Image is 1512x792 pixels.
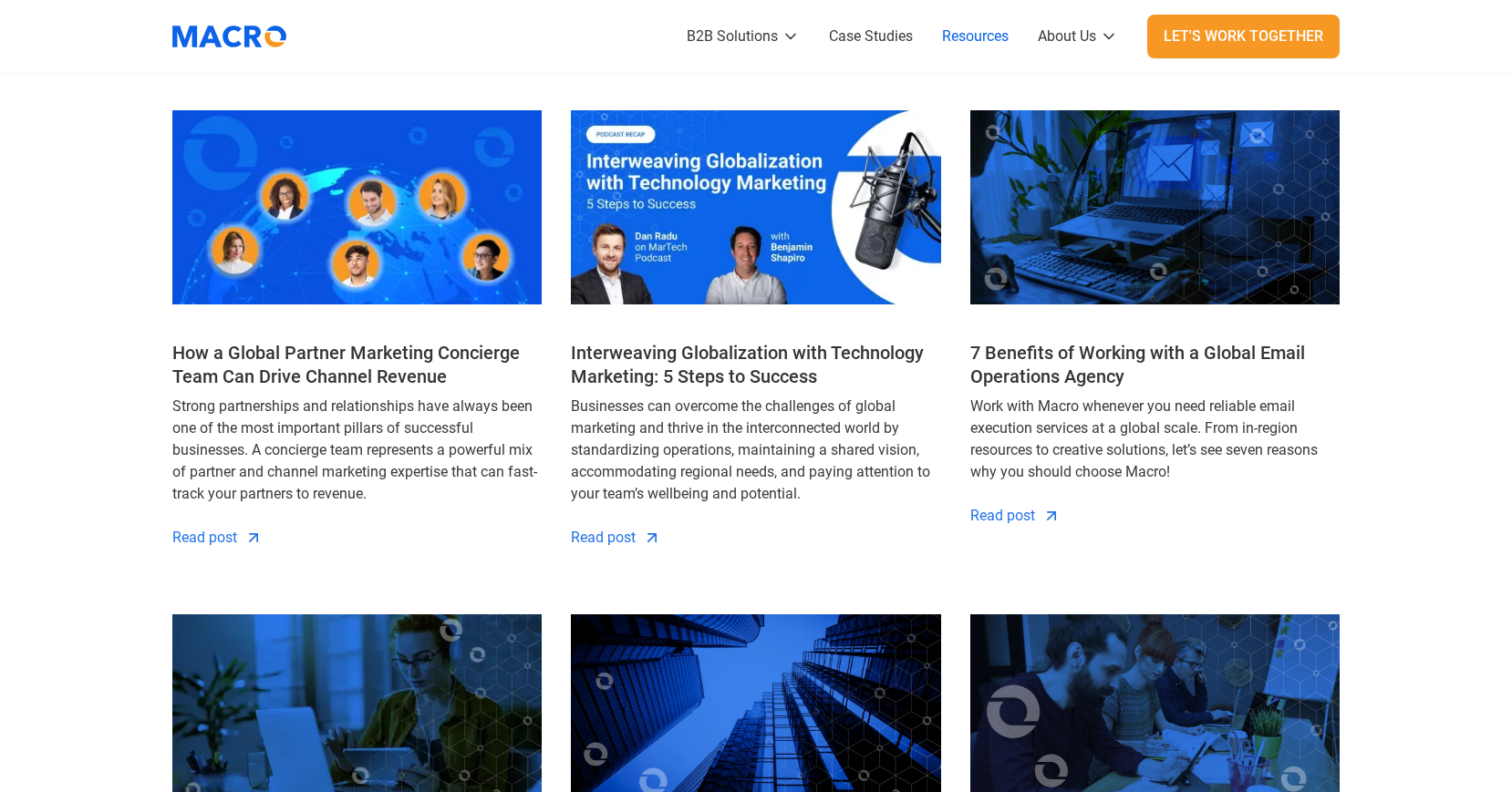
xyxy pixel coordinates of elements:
img: 7 Benefits of Working with a Global Email Operations Agency [970,103,1340,312]
img: Interweaving Globalization with Technology Marketing: 5 Steps to Success [571,103,940,312]
img: How a Global Partner Marketing Concierge Team Can Drive Channel Revenue [172,103,542,312]
div: Read post [571,527,636,549]
div: Read post [970,505,1035,527]
a: Let's Work Together [1147,15,1340,58]
div: Let's Work Together [1164,26,1323,47]
a: 7 Benefits of Working with a Global Email Operations Agency [970,341,1340,388]
div: Read post [172,527,237,549]
div: B2B Solutions [687,26,778,47]
a: How a Global Partner Marketing Concierge Team Can Drive Channel Revenue [172,341,542,388]
a: home [172,14,300,59]
a: Interweaving Globalization with Technology Marketing: 5 Steps to Success [571,341,940,388]
div: Work with Macro whenever you need reliable email execution services at a global scale. From in-re... [970,396,1340,483]
a: Read post [571,527,661,549]
div: Strong partnerships and relationships have always been one of the most important pillars of succe... [172,396,542,505]
a: Read post [172,527,263,549]
div: Businesses can overcome the challenges of global marketing and thrive in the interconnected world... [571,396,940,505]
a: Read post [970,505,1061,527]
div: About Us [1038,26,1096,47]
img: Macromator Logo [163,14,295,59]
